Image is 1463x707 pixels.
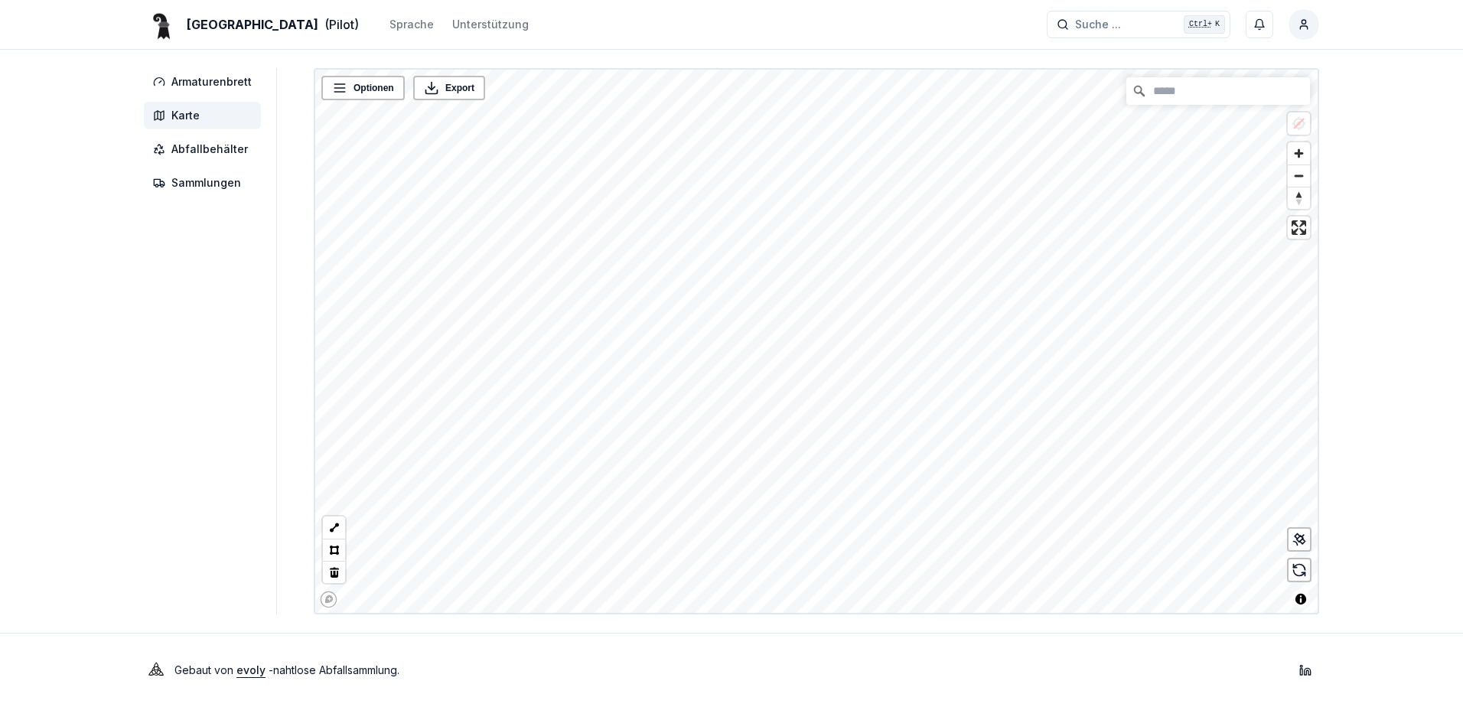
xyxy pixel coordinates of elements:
a: Sammlungen [144,169,267,197]
img: Evoly Logo [144,658,168,683]
span: Reset bearing to north [1288,187,1310,209]
span: Optionen [354,80,394,96]
span: Karte [171,108,200,123]
a: Unterstützung [452,15,529,34]
a: [GEOGRAPHIC_DATA](Pilot) [144,15,359,34]
img: Basel Logo [144,6,181,43]
span: Armaturenbrett [171,74,252,90]
a: Karte [144,102,267,129]
input: Suche [1126,77,1310,105]
span: [GEOGRAPHIC_DATA] [187,15,318,34]
button: Delete [323,561,345,583]
a: Mapbox logo [320,591,337,608]
button: Zoom in [1288,142,1310,165]
div: Sprache [389,17,434,32]
span: Abfallbehälter [171,142,248,157]
button: Suche ...Ctrl+K [1047,11,1230,38]
button: LineString tool (l) [323,516,345,539]
button: Polygon tool (p) [323,539,345,561]
span: Sammlungen [171,175,241,191]
a: Abfallbehälter [144,135,267,163]
button: Sprache [389,15,434,34]
a: evoly [236,663,266,676]
span: Suche ... [1075,17,1121,32]
p: Gebaut von - nahtlose Abfallsammlung . [174,660,399,681]
span: Export [445,80,474,96]
button: Enter fullscreen [1288,217,1310,239]
button: Zoom out [1288,165,1310,187]
a: Armaturenbrett [144,68,267,96]
button: Reset bearing to north [1288,187,1310,209]
span: (Pilot) [324,15,359,34]
button: Toggle attribution [1292,590,1310,608]
button: Location not available [1288,112,1310,135]
canvas: Map [315,70,1323,616]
